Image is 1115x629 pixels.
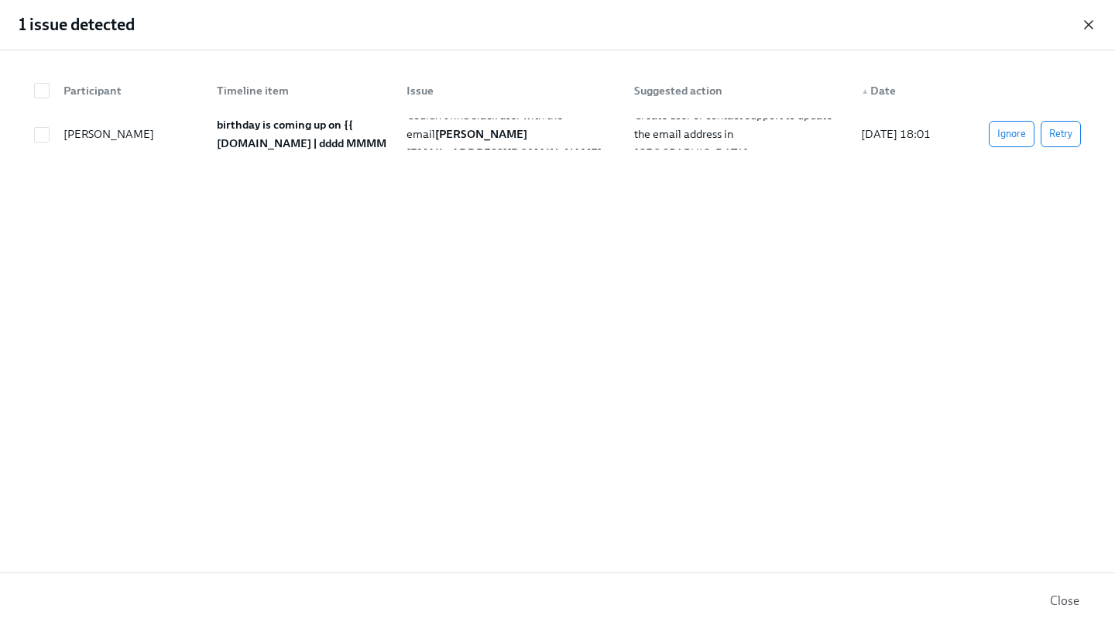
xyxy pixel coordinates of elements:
div: Suggested action [628,81,849,100]
button: Ignore [989,121,1034,147]
div: [PERSON_NAME] [57,125,204,143]
div: [DATE] 18:01 [855,125,963,143]
div: ▲Date [849,75,963,106]
div: Participant [57,81,204,100]
span: Retry [1049,126,1072,142]
strong: [PERSON_NAME][EMAIL_ADDRESS][DOMAIN_NAME] [407,127,602,160]
div: Issue [394,75,621,106]
div: Timeline item [211,81,395,100]
span: Couldn't find Slack user with the email [407,108,602,160]
div: Suggested action [622,75,849,106]
button: Retry [1041,121,1081,147]
span: Create user or contact Support to update the email address in [GEOGRAPHIC_DATA] [634,108,835,160]
div: Participant [51,75,204,106]
button: Close [1039,586,1090,617]
div: Issue [400,81,621,100]
div: [PERSON_NAME]{{ participant.firstName }}'s birthday is coming up on {{ [DOMAIN_NAME] | dddd MMMM ... [25,112,1090,156]
div: Timeline item [204,75,395,106]
span: ▲ [861,88,869,95]
span: Ignore [997,126,1026,142]
span: Close [1050,593,1079,609]
h2: 1 issue detected [19,13,135,36]
div: Date [855,81,963,100]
